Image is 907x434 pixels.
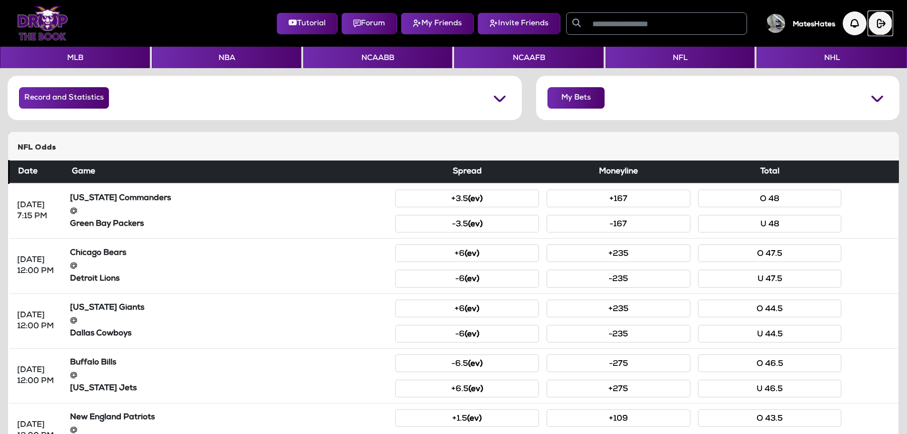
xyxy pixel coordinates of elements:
th: Game [66,161,392,184]
button: NFL [606,47,755,68]
button: U 44.5 [698,325,842,343]
button: O 47.5 [698,244,842,262]
button: NCAAFB [454,47,603,68]
img: Notification [843,11,867,35]
div: [DATE] 7:15 PM [17,200,59,222]
th: Total [694,161,846,184]
button: NBA [152,47,301,68]
button: Forum [341,13,397,34]
div: @ [70,206,388,217]
button: U 48 [698,215,842,232]
button: +6(ev) [395,244,539,262]
strong: [US_STATE] Jets [70,384,137,393]
h5: MatesHates [793,20,835,29]
button: NCAABB [303,47,452,68]
button: -6(ev) [395,325,539,343]
strong: Green Bay Packers [70,220,144,228]
div: @ [70,370,388,381]
h5: NFL Odds [18,143,889,152]
button: U 47.5 [698,270,842,287]
small: (ev) [468,385,483,394]
button: -235 [547,270,690,287]
button: NHL [757,47,907,68]
button: O 46.5 [698,354,842,372]
small: (ev) [467,415,482,423]
strong: Dallas Cowboys [70,330,131,338]
th: Date [9,161,66,184]
img: Logo [17,6,68,40]
button: -167 [547,215,690,232]
button: O 44.5 [698,300,842,317]
button: My Bets [548,87,605,109]
small: (ev) [465,275,479,283]
small: (ev) [465,250,479,258]
button: -235 [547,325,690,343]
button: +109 [547,409,690,427]
strong: Chicago Bears [70,249,126,257]
div: [DATE] 12:00 PM [17,255,59,277]
button: +1.5(ev) [395,409,539,427]
button: -275 [547,354,690,372]
button: +167 [547,190,690,207]
button: -6.5(ev) [395,354,539,372]
strong: [US_STATE] Commanders [70,194,171,202]
button: My Friends [401,13,474,34]
button: U 46.5 [698,380,842,397]
div: @ [70,315,388,326]
button: Invite Friends [478,13,560,34]
strong: New England Patriots [70,414,155,422]
button: +6.5(ev) [395,380,539,397]
button: +3.5(ev) [395,190,539,207]
th: Spread [391,161,543,184]
img: User [766,14,785,33]
button: O 43.5 [698,409,842,427]
th: Moneyline [543,161,694,184]
button: Record and Statistics [19,87,109,109]
small: (ev) [465,305,479,313]
button: -3.5(ev) [395,215,539,232]
button: +235 [547,244,690,262]
div: @ [70,261,388,272]
small: (ev) [468,221,483,229]
small: (ev) [468,360,483,368]
strong: Buffalo Bills [70,359,116,367]
button: +6(ev) [395,300,539,317]
strong: [US_STATE] Giants [70,304,144,312]
button: -6(ev) [395,270,539,287]
button: +275 [547,380,690,397]
button: +235 [547,300,690,317]
div: [DATE] 12:00 PM [17,365,59,387]
small: (ev) [468,195,483,203]
button: Tutorial [277,13,338,34]
button: O 48 [698,190,842,207]
strong: Detroit Lions [70,275,120,283]
div: [DATE] 12:00 PM [17,310,59,332]
small: (ev) [465,331,479,339]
